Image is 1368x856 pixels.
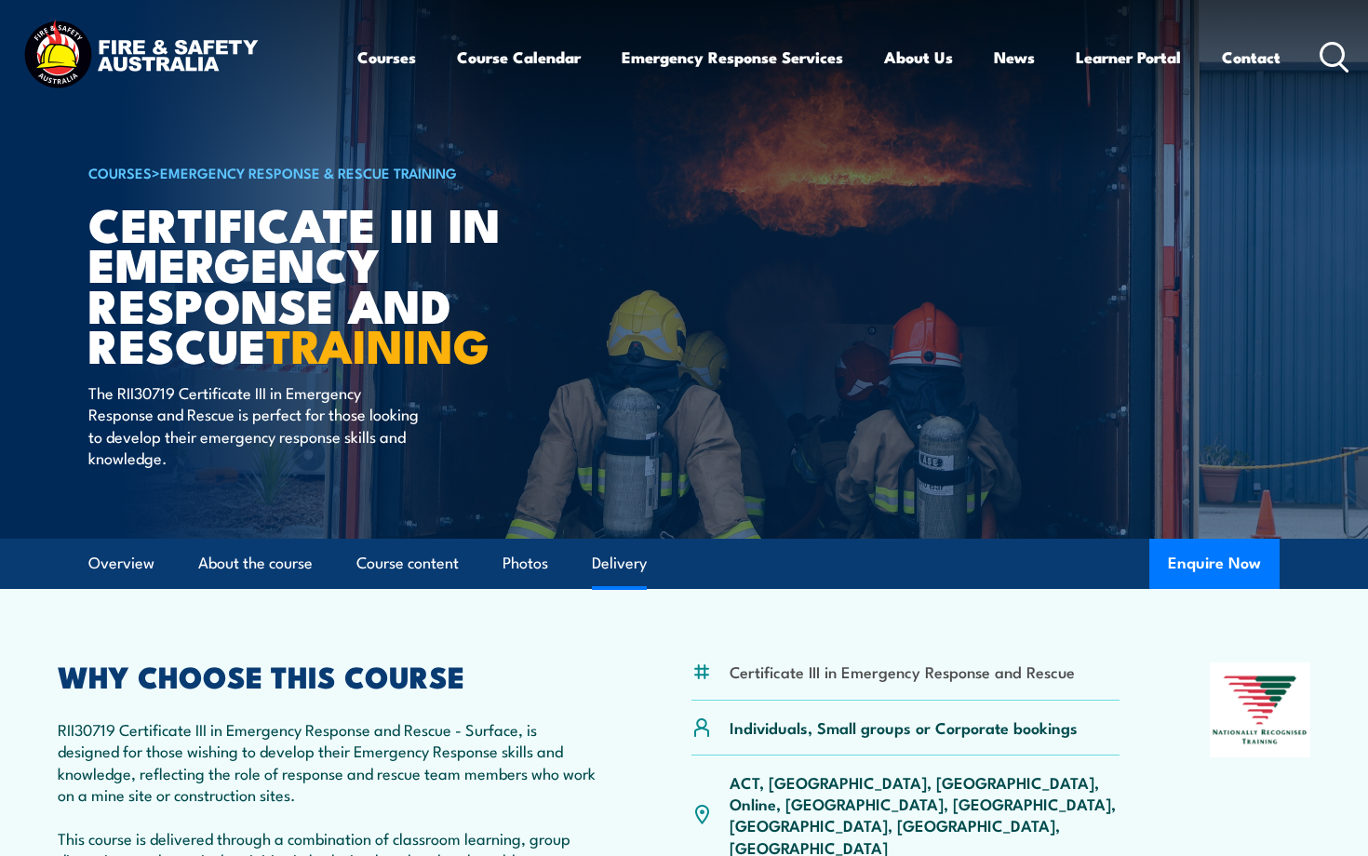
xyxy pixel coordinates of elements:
[88,381,428,469] p: The RII30719 Certificate III in Emergency Response and Rescue is perfect for those looking to dev...
[58,662,601,689] h2: WHY CHOOSE THIS COURSE
[356,539,459,588] a: Course content
[503,539,548,588] a: Photos
[357,33,416,82] a: Courses
[88,539,154,588] a: Overview
[457,33,581,82] a: Course Calendar
[730,661,1075,682] li: Certificate III in Emergency Response and Rescue
[88,203,548,364] h1: Certificate III in Emergency Response and Rescue
[88,162,152,182] a: COURSES
[88,161,548,183] h6: >
[1210,662,1310,757] img: Nationally Recognised Training logo.
[592,539,647,588] a: Delivery
[730,716,1078,738] p: Individuals, Small groups or Corporate bookings
[1076,33,1181,82] a: Learner Portal
[198,539,313,588] a: About the course
[884,33,953,82] a: About Us
[994,33,1035,82] a: News
[622,33,843,82] a: Emergency Response Services
[1149,539,1280,589] button: Enquire Now
[160,162,457,182] a: Emergency Response & Rescue Training
[1222,33,1281,82] a: Contact
[266,308,490,380] strong: TRAINING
